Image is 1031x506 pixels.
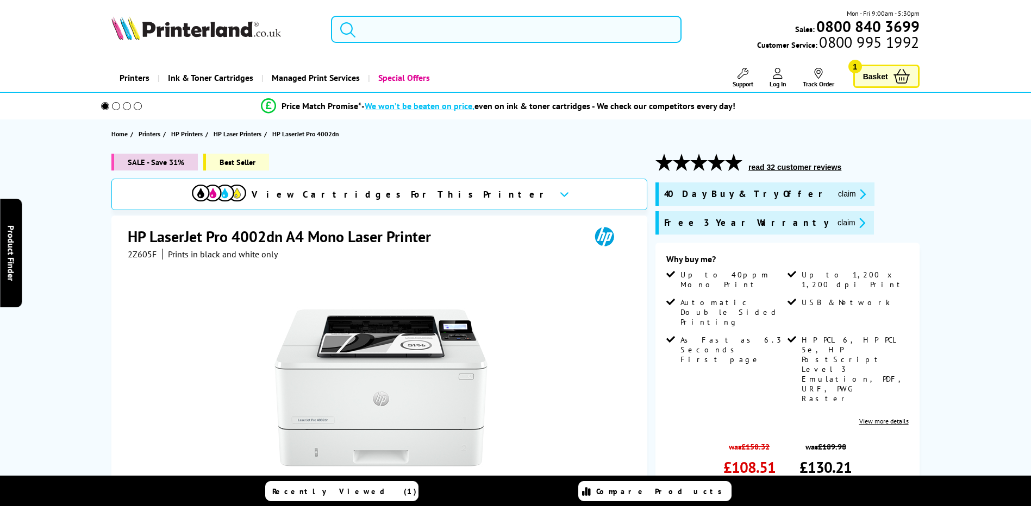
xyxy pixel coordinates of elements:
[853,65,920,88] a: Basket 1
[847,8,920,18] span: Mon - Fri 9:00am - 5:30pm
[680,270,785,289] span: Up to 40ppm Mono Print
[274,281,488,494] img: HP LaserJet Pro 4002dn
[282,100,361,111] span: Price Match Promise*
[818,441,846,452] strike: £189.98
[848,60,862,73] span: 1
[664,217,829,229] span: Free 3 Year Warranty
[265,481,418,501] a: Recently Viewed (1)
[203,154,269,170] span: Best Seller
[795,24,815,34] span: Sales:
[770,80,786,88] span: Log In
[723,436,776,452] span: was
[168,64,253,92] span: Ink & Toner Cartridges
[111,64,158,92] a: Printers
[5,225,16,281] span: Product Finder
[834,217,868,229] button: promo-description
[171,128,203,140] span: HP Printers
[863,69,888,84] span: Basket
[723,457,776,477] span: £108.51
[817,37,919,47] span: 0800 995 1992
[158,64,261,92] a: Ink & Toner Cartridges
[168,249,278,260] i: Prints in black and white only
[111,154,198,170] span: SALE - Save 31%
[139,128,163,140] a: Printers
[214,128,264,140] a: HP Laser Printers
[214,128,261,140] span: HP Laser Printers
[272,128,339,140] span: HP LaserJet Pro 4002dn
[757,37,919,50] span: Customer Service:
[815,21,920,31] a: 0800 840 3699
[252,188,551,200] span: View Cartridges For This Printer
[802,298,890,307] span: USB & Network
[680,298,785,327] span: Automatic Double Sided Printing
[666,254,909,270] div: Why buy me?
[733,80,753,88] span: Support
[803,68,834,88] a: Track Order
[770,68,786,88] a: Log In
[816,16,920,36] b: 0800 840 3699
[272,486,417,496] span: Recently Viewed (1)
[272,128,342,140] a: HP LaserJet Pro 4002dn
[680,335,785,364] span: As Fast as 6.3 Seconds First page
[128,249,157,260] span: 2Z605F
[111,128,128,140] span: Home
[128,226,442,246] h1: HP LaserJet Pro 4002dn A4 Mono Laser Printer
[111,128,130,140] a: Home
[578,481,732,501] a: Compare Products
[859,417,909,425] a: View more details
[261,64,368,92] a: Managed Print Services
[365,100,474,111] span: We won’t be beaten on price,
[802,335,906,403] span: HP PCL 6, HP PCL 5e, HP PostScript Level 3 Emulation, PDF, URF, PWG Raster
[745,162,845,172] button: read 32 customer reviews
[86,97,911,116] li: modal_Promise
[361,100,735,111] div: - even on ink & toner cartridges - We check our competitors every day!
[596,486,728,496] span: Compare Products
[802,270,906,289] span: Up to 1,200 x 1,200 dpi Print
[171,128,205,140] a: HP Printers
[139,128,160,140] span: Printers
[579,226,629,246] img: HP
[192,185,246,201] img: cmyk-icon.svg
[799,457,852,477] span: £130.21
[111,16,317,42] a: Printerland Logo
[664,188,829,200] span: 40 Day Buy & Try Offer
[835,188,869,200] button: promo-description
[111,16,281,40] img: Printerland Logo
[733,68,753,88] a: Support
[741,441,770,452] strike: £158.32
[368,64,438,92] a: Special Offers
[799,436,852,452] span: was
